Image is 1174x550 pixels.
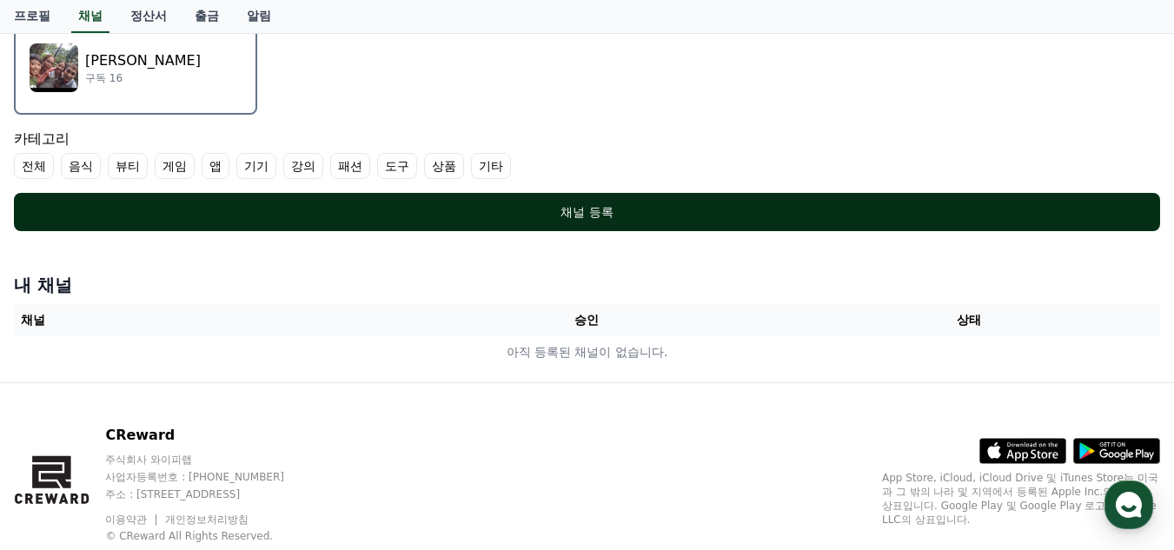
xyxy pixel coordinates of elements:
label: 기타 [471,153,511,179]
a: 대화 [115,406,224,449]
label: 강의 [283,153,323,179]
div: 카테고리 [14,129,1160,179]
p: CReward [105,425,317,446]
a: 홈 [5,406,115,449]
a: 이용약관 [105,514,160,526]
label: 패션 [330,153,370,179]
label: 게임 [155,153,195,179]
a: 개인정보처리방침 [165,514,249,526]
label: 상품 [424,153,464,179]
p: © CReward All Rights Reserved. [105,529,317,543]
p: App Store, iCloud, iCloud Drive 및 iTunes Store는 미국과 그 밖의 나라 및 지역에서 등록된 Apple Inc.의 서비스 상표입니다. Goo... [882,471,1160,527]
h4: 내 채널 [14,273,1160,297]
td: 아직 등록된 채널이 없습니다. [14,336,1160,368]
div: 채널 등록 [49,203,1125,221]
label: 전체 [14,153,54,179]
label: 음식 [61,153,101,179]
span: 설정 [269,432,289,446]
span: 대화 [159,433,180,447]
button: 채널 등록 [14,193,1160,231]
span: 홈 [55,432,65,446]
th: 승인 [396,304,779,336]
th: 채널 [14,304,396,336]
img: William Choi [30,43,78,92]
a: 설정 [224,406,334,449]
label: 기기 [236,153,276,179]
p: [PERSON_NAME] [85,50,201,71]
p: 구독 16 [85,71,201,85]
th: 상태 [778,304,1160,336]
p: 사업자등록번호 : [PHONE_NUMBER] [105,470,317,484]
label: 뷰티 [108,153,148,179]
label: 도구 [377,153,417,179]
p: 주식회사 와이피랩 [105,453,317,467]
p: 주소 : [STREET_ADDRESS] [105,487,317,501]
label: 앱 [202,153,229,179]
